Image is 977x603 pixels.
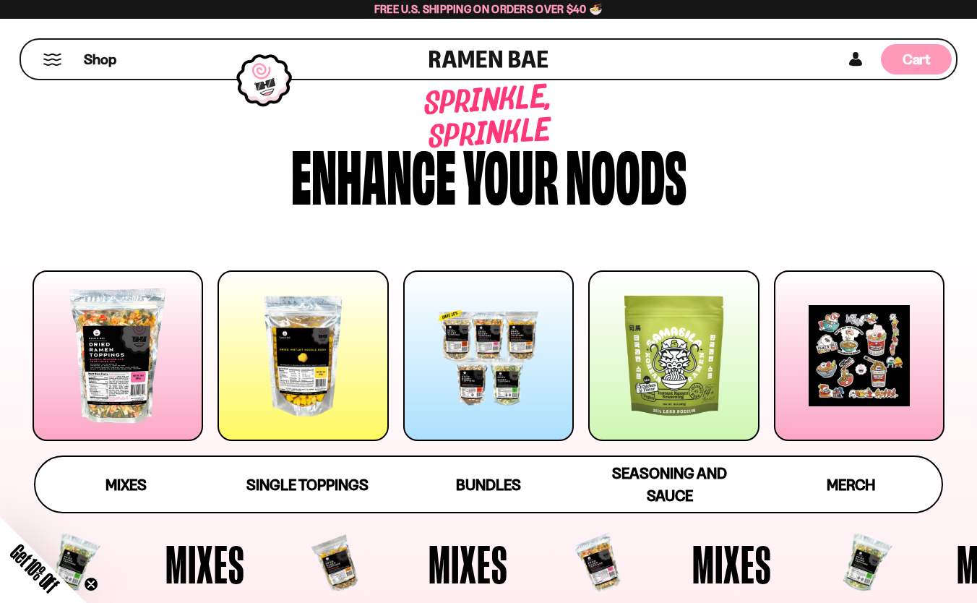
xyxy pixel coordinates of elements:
button: Mobile Menu Trigger [43,54,62,66]
a: Mixes [35,457,217,512]
span: Single Toppings [246,476,369,494]
a: Bundles [398,457,580,512]
span: Seasoning and Sauce [612,464,727,505]
span: Mixes [165,537,245,591]
div: Enhance [291,139,456,208]
span: Bundles [456,476,521,494]
span: Shop [84,50,116,69]
a: Cart [881,40,952,79]
div: your [463,139,559,208]
span: Free U.S. Shipping on Orders over $40 🍜 [374,2,603,16]
span: Merch [827,476,875,494]
span: Cart [903,51,931,68]
a: Shop [84,44,116,74]
span: Mixes [106,476,147,494]
span: Mixes [692,537,772,591]
button: Close teaser [84,577,98,591]
span: Mixes [429,537,508,591]
a: Single Toppings [217,457,398,512]
span: Get 10% Off [7,540,63,596]
a: Seasoning and Sauce [579,457,760,512]
a: Merch [760,457,942,512]
div: noods [566,139,687,208]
